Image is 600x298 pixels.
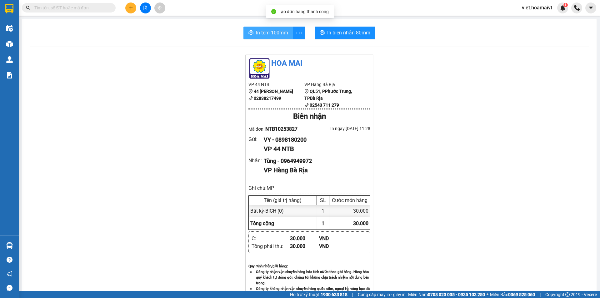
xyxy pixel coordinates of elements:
[560,5,566,11] img: icon-new-feature
[3,35,7,39] span: environment
[157,6,162,10] span: aim
[264,165,365,175] div: VP Hàng Bà Rịa
[154,3,165,13] button: aim
[563,3,568,7] sup: 1
[254,89,293,94] b: 44 [PERSON_NAME]
[271,9,276,14] span: check-circle
[125,3,136,13] button: plus
[327,29,370,37] span: In biên nhận 80mm
[7,257,12,263] span: question-circle
[279,9,329,14] span: Tạo đơn hàng thành công
[487,293,488,296] span: ⚪️
[3,3,91,15] li: Hoa Mai
[265,126,297,132] span: NTB10253827
[309,125,370,132] div: In ngày: [DATE] 11:28
[248,81,304,88] li: VP 44 NTB
[129,6,133,10] span: plus
[248,157,264,164] div: Nhận :
[322,220,324,226] span: 1
[353,220,368,226] span: 30.000
[264,157,365,165] div: Tùng - 0964949972
[248,58,270,79] img: logo.jpg
[143,6,147,10] span: file-add
[408,291,485,298] span: Miền Nam
[250,197,315,203] div: Tên (giá trị hàng)
[264,144,365,154] div: VP 44 NTB
[304,89,352,101] b: QL51, PPhước Trung, TPBà Rịa
[252,235,290,242] div: C :
[248,30,253,36] span: printer
[293,27,305,39] button: more
[243,27,293,39] button: printerIn tem 100mm
[3,3,25,25] img: logo.jpg
[319,242,348,250] div: VND
[256,270,369,285] strong: Công ty nhận vận chuyển hàng hóa tính cước theo gói hàng. Hàng hóa quý khách tự đóng gói, chúng t...
[331,197,368,203] div: Cước món hàng
[329,205,370,217] div: 30.000
[3,27,43,33] li: VP 44 NTB
[318,197,327,203] div: SL
[248,96,253,100] span: phone
[6,25,13,32] img: warehouse-icon
[6,72,13,78] img: solution-icon
[290,242,319,250] div: 30.000
[248,184,370,192] div: Ghi chú: MP
[585,3,596,13] button: caret-down
[43,34,82,46] b: 154/1 Bình Giã, P 8
[248,135,264,143] div: Gửi :
[508,292,535,297] strong: 0369 525 060
[256,286,370,296] strong: Công ty không nhận vận chuyển hàng quốc cấm, ngoại tệ, vàng bạc đá quý.
[254,96,281,101] b: 02838217499
[6,242,13,249] img: warehouse-icon
[7,285,12,291] span: message
[320,30,325,36] span: printer
[7,271,12,277] span: notification
[352,291,353,298] span: |
[264,135,365,144] div: VY - 0898180200
[252,242,290,250] div: Tổng phải thu :
[26,6,30,10] span: search
[564,3,567,7] span: 1
[290,291,347,298] span: Hỗ trợ kỹ thuật:
[358,291,407,298] span: Cung cấp máy in - giấy in:
[317,205,329,217] div: 1
[310,103,339,108] b: 02543 711 279
[34,4,108,11] input: Tìm tên, số ĐT hoặc mã đơn
[304,81,360,88] li: VP Hàng Bà Rịa
[6,56,13,63] img: warehouse-icon
[293,29,305,37] span: more
[565,292,570,297] span: copyright
[490,291,535,298] span: Miền Bắc
[319,235,348,242] div: VND
[5,4,13,13] img: logo-vxr
[256,29,288,37] span: In tem 100mm
[588,5,594,11] span: caret-down
[248,263,370,269] div: Quy định nhận/gửi hàng :
[6,41,13,47] img: warehouse-icon
[574,5,580,11] img: phone-icon
[321,292,347,297] strong: 1900 633 818
[248,111,370,123] div: Biên nhận
[517,4,557,12] span: viet.hoamaivt
[43,35,47,39] span: environment
[250,208,284,214] span: Bất kỳ - BICH (0)
[250,220,274,226] span: Tổng cộng
[43,27,83,33] li: VP Bình Giã
[290,235,319,242] div: 30.000
[304,89,309,93] span: environment
[248,58,370,69] li: Hoa Mai
[428,292,485,297] strong: 0708 023 035 - 0935 103 250
[540,291,541,298] span: |
[248,89,253,93] span: environment
[315,27,375,39] button: printerIn biên nhận 80mm
[304,103,309,107] span: phone
[140,3,151,13] button: file-add
[248,125,309,133] div: Mã đơn:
